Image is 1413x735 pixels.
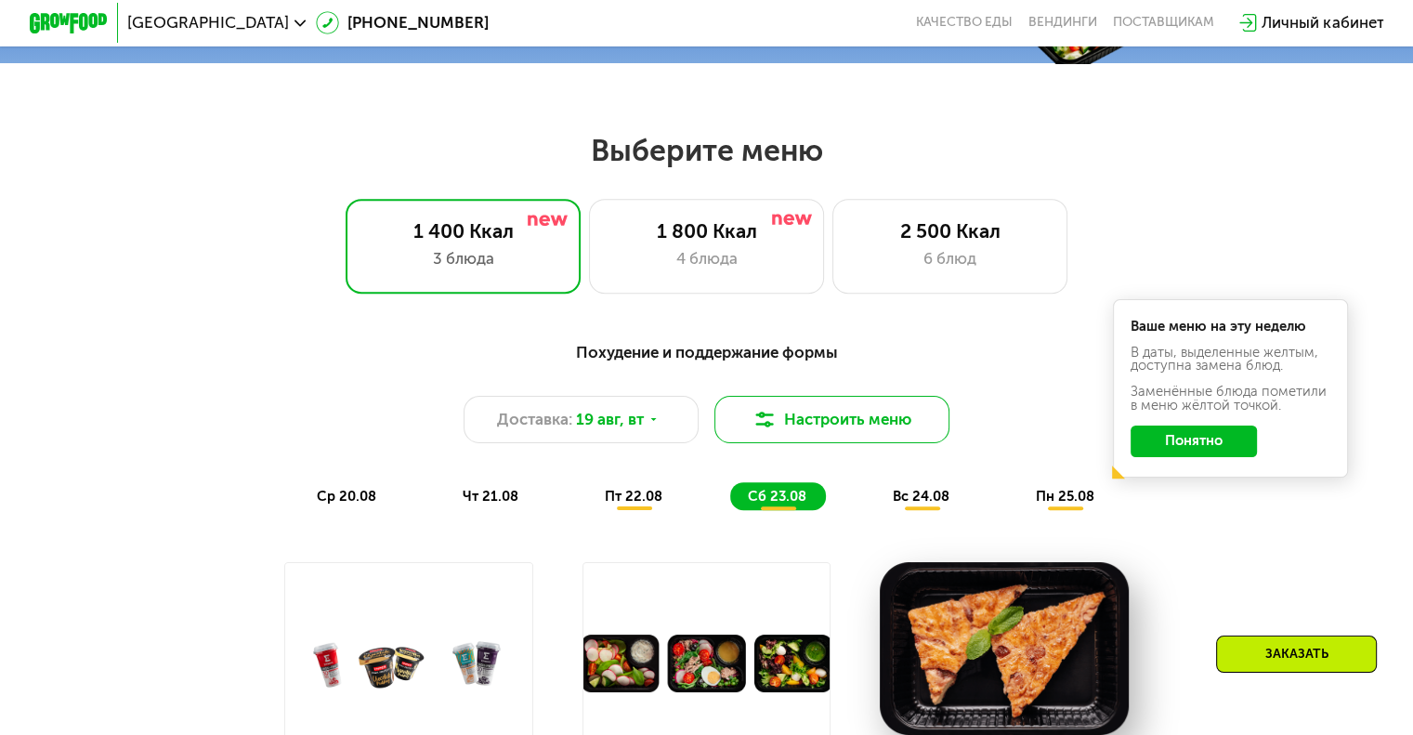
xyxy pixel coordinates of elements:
[893,488,949,505] span: вс 24.08
[1028,15,1097,31] a: Вендинги
[609,219,804,243] div: 1 800 Ккал
[63,132,1351,169] h2: Выберите меню
[125,340,1288,364] div: Похудение и поддержание формы
[127,15,289,31] span: [GEOGRAPHIC_DATA]
[1131,346,1331,374] div: В даты, выделенные желтым, доступна замена блюд.
[317,488,376,505] span: ср 20.08
[1262,11,1383,34] div: Личный кабинет
[497,408,572,431] span: Доставка:
[1036,488,1094,505] span: пн 25.08
[576,408,644,431] span: 19 авг, вт
[1131,320,1331,334] div: Ваше меню на эту неделю
[1131,385,1331,413] div: Заменённые блюда пометили в меню жёлтой точкой.
[1216,636,1377,673] div: Заказать
[748,488,806,505] span: сб 23.08
[714,396,950,443] button: Настроить меню
[916,15,1013,31] a: Качество еды
[463,488,518,505] span: чт 21.08
[853,219,1047,243] div: 2 500 Ккал
[366,247,560,270] div: 3 блюда
[316,11,489,34] a: [PHONE_NUMBER]
[1113,15,1214,31] div: поставщикам
[605,488,662,505] span: пт 22.08
[609,247,804,270] div: 4 блюда
[1131,426,1257,457] button: Понятно
[853,247,1047,270] div: 6 блюд
[366,219,560,243] div: 1 400 Ккал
